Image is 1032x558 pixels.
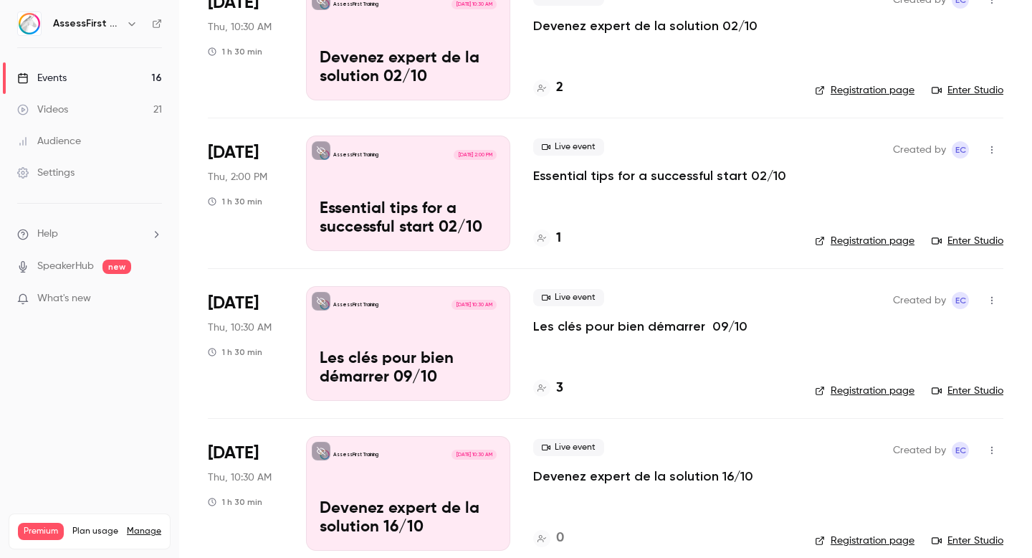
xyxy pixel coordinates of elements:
a: 1 [533,229,561,248]
span: EC [955,292,966,309]
p: AssessFirst Training [333,151,378,159]
a: Registration page [815,83,914,98]
img: AssessFirst Training [18,12,41,35]
span: [DATE] 10:30 AM [451,450,496,460]
a: Devenez expert de la solution 16/10 [533,468,753,485]
span: [DATE] [208,292,259,315]
span: Created by [893,141,946,159]
span: Live event [533,439,604,456]
a: SpeakerHub [37,259,94,274]
span: EC [955,442,966,459]
a: 3 [533,379,563,398]
span: Emmanuelle Cortes [952,442,969,459]
a: Devenez expert de la solution 16/10AssessFirst Training[DATE] 10:30 AMDevenez expert de la soluti... [306,436,510,551]
span: Emmanuelle Cortes [952,141,969,159]
div: Settings [17,166,75,180]
h6: AssessFirst Training [53,16,120,31]
a: Enter Studio [932,384,1003,398]
li: help-dropdown-opener [17,227,162,242]
div: Oct 16 Thu, 10:30 AM (Europe/Paris) [208,436,283,551]
span: Thu, 10:30 AM [208,470,272,485]
p: Essential tips for a successful start 02/10 [320,200,497,237]
div: 1 h 30 min [208,196,262,207]
span: [DATE] 2:00 PM [454,150,496,160]
span: Thu, 10:30 AM [208,20,272,34]
a: Enter Studio [932,234,1003,248]
a: Enter Studio [932,83,1003,98]
span: Plan usage [72,526,118,537]
span: Created by [893,292,946,309]
p: Devenez expert de la solution 16/10 [320,500,497,537]
a: 0 [533,529,564,548]
p: Les clés pour bien démarrer 09/10 [320,350,497,387]
a: Les clés pour bien démarrer 09/10 [533,318,747,335]
span: Thu, 10:30 AM [208,321,272,335]
span: Emmanuelle Cortes [952,292,969,309]
span: EC [955,141,966,159]
span: new [102,260,131,274]
span: What's new [37,291,91,306]
a: Essential tips for a successful start 02/10 [533,167,786,184]
span: [DATE] [208,442,259,465]
span: Live event [533,289,604,306]
a: Registration page [815,234,914,248]
a: Les clés pour bien démarrer 09/10AssessFirst Training[DATE] 10:30 AMLes clés pour bien démarrer 0... [306,286,510,401]
p: AssessFirst Training [333,1,378,8]
span: [DATE] 10:30 AM [451,300,496,310]
div: 1 h 30 min [208,346,262,358]
span: Help [37,227,58,242]
a: Devenez expert de la solution 02/10 [533,17,758,34]
p: AssessFirst Training [333,451,378,458]
a: Essential tips for a successful start 02/10AssessFirst Training[DATE] 2:00 PMEssential tips for a... [306,136,510,250]
h4: 0 [556,529,564,548]
a: Enter Studio [932,534,1003,548]
span: [DATE] [208,141,259,164]
div: 1 h 30 min [208,496,262,508]
div: Oct 2 Thu, 2:00 PM (Europe/Paris) [208,136,283,250]
span: Created by [893,442,946,459]
a: Registration page [815,534,914,548]
div: Audience [17,134,81,148]
h4: 2 [556,78,563,98]
a: Registration page [815,384,914,398]
p: AssessFirst Training [333,301,378,308]
a: 2 [533,78,563,98]
span: Premium [18,523,64,540]
div: Oct 9 Thu, 10:30 AM (Europe/Paris) [208,286,283,401]
span: Live event [533,138,604,156]
h4: 1 [556,229,561,248]
iframe: Noticeable Trigger [145,293,162,306]
a: Manage [127,526,161,537]
div: 1 h 30 min [208,46,262,57]
span: Thu, 2:00 PM [208,170,267,184]
div: Videos [17,103,68,117]
p: Devenez expert de la solution 02/10 [320,49,497,87]
h4: 3 [556,379,563,398]
div: Events [17,71,67,85]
